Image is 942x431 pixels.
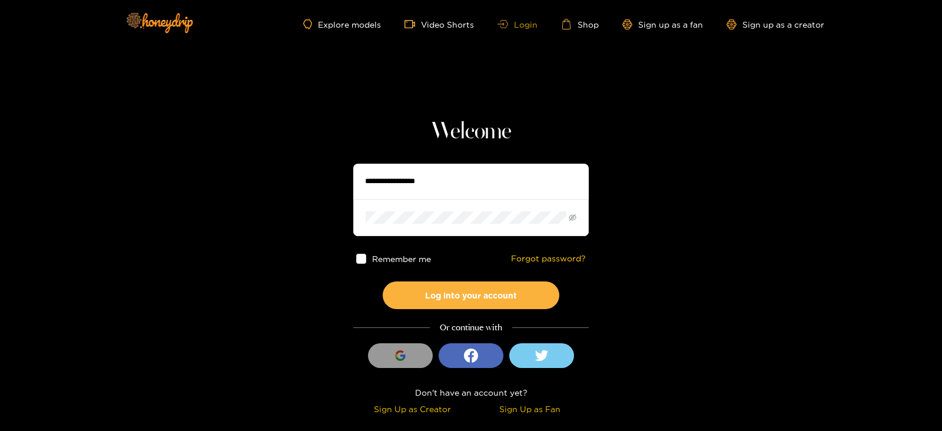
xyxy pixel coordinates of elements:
div: Sign Up as Creator [356,402,468,416]
a: Explore models [303,19,381,29]
a: Forgot password? [511,254,586,264]
div: Don't have an account yet? [353,386,589,399]
span: video-camera [404,19,421,29]
div: Sign Up as Fan [474,402,586,416]
div: Or continue with [353,321,589,334]
a: Video Shorts [404,19,474,29]
button: Log into your account [383,281,559,309]
a: Sign up as a fan [622,19,703,29]
span: eye-invisible [569,214,576,221]
span: Remember me [372,254,431,263]
a: Sign up as a creator [727,19,824,29]
h1: Welcome [353,118,589,146]
a: Shop [561,19,599,29]
a: Login [497,20,538,29]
